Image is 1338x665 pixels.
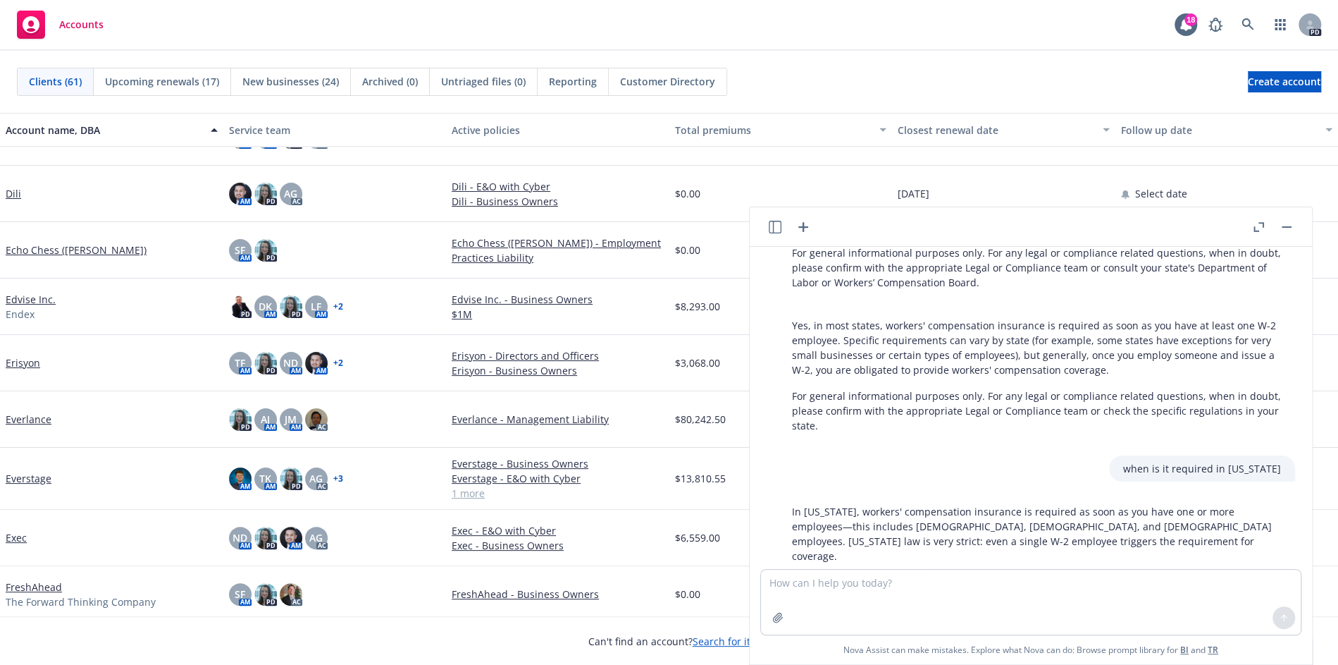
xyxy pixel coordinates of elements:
[229,468,252,490] img: photo
[6,307,35,322] span: Endex
[675,243,700,257] span: $0.00
[235,587,245,602] span: SF
[1123,461,1281,476] p: when is it required in [US_STATE]
[1248,71,1321,92] a: Create account
[362,74,418,89] span: Archived (0)
[280,295,302,318] img: photo
[1248,68,1321,95] span: Create account
[892,113,1115,147] button: Closest renewal date
[229,408,252,431] img: photo
[441,74,526,89] span: Untriaged files (0)
[1201,11,1229,39] a: Report a Bug
[792,318,1281,377] p: Yes, in most states, workers' compensation insurance is required as soon as you have at least one...
[6,580,62,594] a: FreshAhead
[452,471,664,486] a: Everstage - E&O with Cyber
[333,475,343,483] a: + 3
[675,471,726,486] span: $13,810.55
[280,468,302,490] img: photo
[693,635,750,648] a: Search for it
[452,307,664,322] a: $1M
[792,389,1281,433] p: For general informational purposes only. For any legal or compliance related questions, when in d...
[452,412,664,427] a: Everlance - Management Liability
[6,594,156,609] span: The Forward Thinking Company
[223,113,447,147] button: Service team
[792,504,1281,563] p: In [US_STATE], workers' compensation insurance is required as soon as you have one or more employ...
[675,299,720,314] span: $8,293.00
[311,299,321,314] span: LF
[6,186,21,201] a: Dili
[233,530,247,545] span: ND
[229,183,252,205] img: photo
[309,471,323,486] span: AG
[309,530,323,545] span: AG
[1234,11,1262,39] a: Search
[452,194,664,209] a: Dili - Business Owners
[898,186,929,201] span: [DATE]
[446,113,669,147] button: Active policies
[229,295,252,318] img: photo
[285,412,297,427] span: JM
[254,527,277,549] img: photo
[254,183,277,205] img: photo
[843,635,1218,664] span: Nova Assist can make mistakes. Explore what Nova can do: Browse prompt library for and
[452,123,664,138] div: Active policies
[305,352,328,374] img: photo
[588,634,750,649] span: Can't find an account?
[452,179,664,194] a: Dili - E&O with Cyber
[675,355,720,370] span: $3,068.00
[452,523,664,538] a: Exec - E&O with Cyber
[6,355,40,370] a: Erisyon
[452,587,664,602] a: FreshAhead - Business Owners
[6,292,56,307] a: Edvise Inc.
[105,74,219,89] span: Upcoming renewals (17)
[675,587,700,602] span: $0.00
[792,245,1281,290] p: For general informational purposes only. For any legal or compliance related questions, when in d...
[675,412,726,427] span: $80,242.50
[1208,644,1218,656] a: TR
[254,352,277,374] img: photo
[669,113,893,147] button: Total premiums
[333,303,343,311] a: + 2
[259,471,271,486] span: TK
[333,359,343,367] a: + 2
[235,355,245,370] span: TF
[675,123,872,138] div: Total premiums
[259,299,272,314] span: DK
[280,527,302,549] img: photo
[452,236,664,265] a: Echo Chess ([PERSON_NAME]) - Employment Practices Liability
[6,412,51,427] a: Everlance
[1121,123,1318,138] div: Follow up date
[1184,13,1197,26] div: 18
[6,123,202,138] div: Account name, DBA
[29,74,82,89] span: Clients (61)
[6,471,51,486] a: Everstage
[675,186,700,201] span: $0.00
[59,19,104,30] span: Accounts
[1180,644,1189,656] a: BI
[898,123,1094,138] div: Closest renewal date
[549,74,597,89] span: Reporting
[284,186,297,201] span: AG
[452,538,664,553] a: Exec - Business Owners
[620,74,715,89] span: Customer Directory
[6,530,27,545] a: Exec
[235,243,245,257] span: SF
[452,363,664,378] a: Erisyon - Business Owners
[305,408,328,431] img: photo
[11,5,109,44] a: Accounts
[261,412,270,427] span: AJ
[452,456,664,471] a: Everstage - Business Owners
[452,348,664,363] a: Erisyon - Directors and Officers
[254,239,277,262] img: photo
[6,243,147,257] a: Echo Chess ([PERSON_NAME])
[452,292,664,307] a: Edvise Inc. - Business Owners
[1135,186,1187,201] span: Select date
[452,486,664,501] a: 1 more
[1266,11,1294,39] a: Switch app
[675,530,720,545] span: $6,559.00
[242,74,339,89] span: New businesses (24)
[283,355,298,370] span: ND
[254,583,277,606] img: photo
[229,123,441,138] div: Service team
